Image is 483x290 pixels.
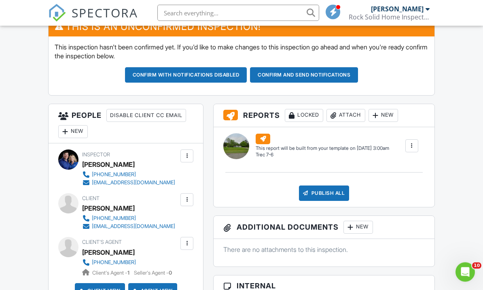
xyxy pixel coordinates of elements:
div: [EMAIL_ADDRESS][DOMAIN_NAME] [92,180,175,186]
div: New [343,221,373,234]
div: Disable Client CC Email [106,109,186,122]
a: [PERSON_NAME] [82,247,135,259]
div: New [369,109,398,122]
div: [PERSON_NAME] [371,5,424,13]
button: Confirm and send notifications [250,68,358,83]
div: [EMAIL_ADDRESS][DOMAIN_NAME] [92,224,175,230]
a: [PHONE_NUMBER] [82,215,175,223]
span: Client's Agent - [92,270,131,276]
img: The Best Home Inspection Software - Spectora [48,4,66,22]
a: SPECTORA [48,11,138,28]
a: [EMAIL_ADDRESS][DOMAIN_NAME] [82,179,175,187]
div: Trec 7-6 [256,152,389,159]
div: Locked [285,109,323,122]
input: Search everything... [157,5,319,21]
div: New [58,126,88,139]
span: Client's Agent [82,239,122,245]
span: Inspector [82,152,110,158]
p: This inspection hasn't been confirmed yet. If you'd like to make changes to this inspection go ah... [55,43,428,61]
div: [PHONE_NUMBER] [92,172,136,178]
span: Seller's Agent - [134,270,172,276]
div: [PERSON_NAME] [82,203,135,215]
p: There are no attachments to this inspection. [223,245,424,254]
a: [PHONE_NUMBER] [82,171,175,179]
strong: 0 [169,270,172,276]
span: 10 [472,262,481,269]
a: [PHONE_NUMBER] [82,259,165,267]
iframe: Intercom live chat [455,262,475,282]
div: Rock Solid Home Inspection [349,13,430,21]
div: Attach [326,109,365,122]
h3: People [49,104,203,144]
button: Confirm with notifications disabled [125,68,247,83]
div: [PHONE_NUMBER] [92,215,136,222]
h3: This is an Unconfirmed Inspection! [49,17,434,37]
strong: 1 [127,270,129,276]
h3: Reports [214,104,434,128]
h3: Additional Documents [214,216,434,239]
span: SPECTORA [72,4,138,21]
div: This report will be built from your template on [DATE] 3:00am [256,145,389,152]
div: [PERSON_NAME] [82,159,135,171]
a: [EMAIL_ADDRESS][DOMAIN_NAME] [82,223,175,231]
div: [PHONE_NUMBER] [92,260,136,266]
span: Client [82,196,100,202]
div: Publish All [299,186,350,201]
